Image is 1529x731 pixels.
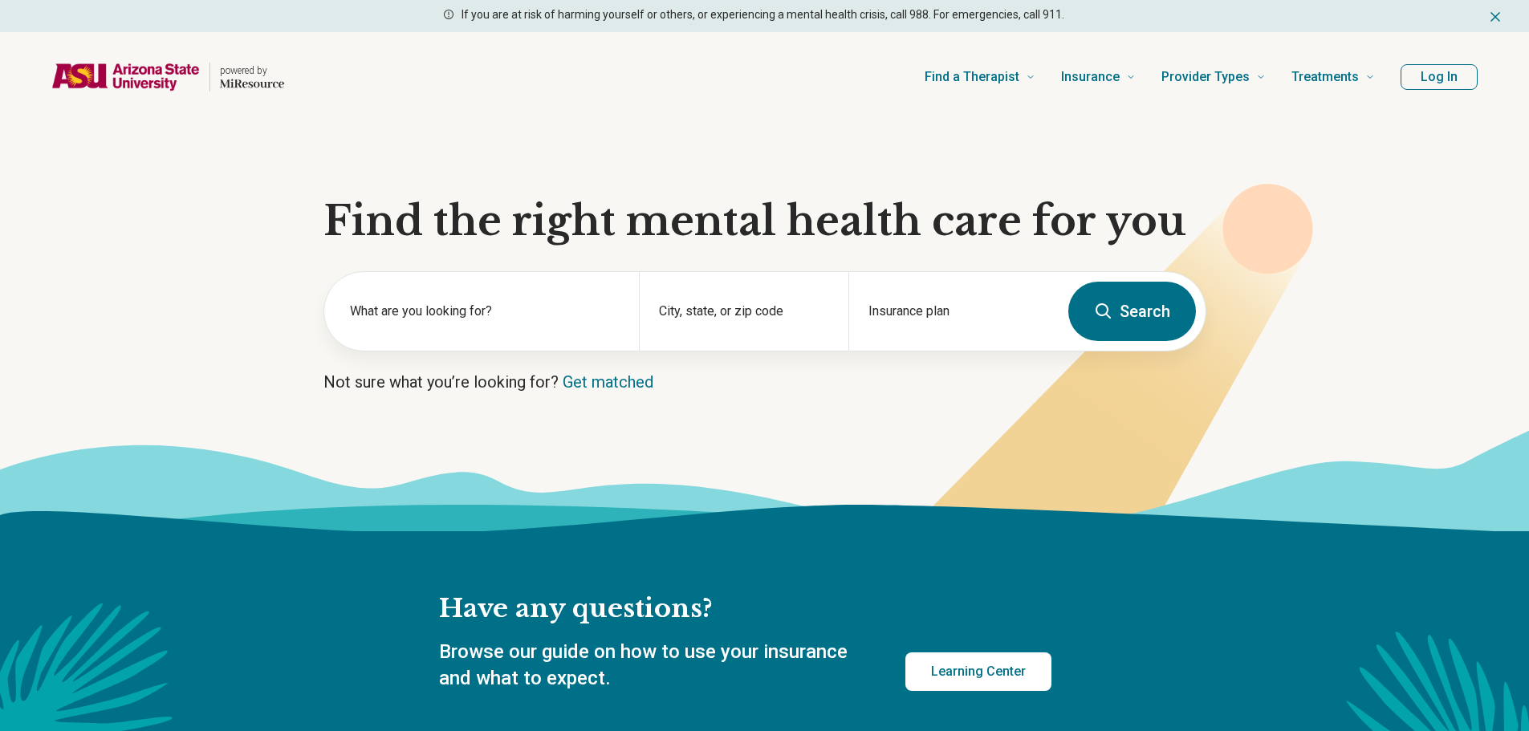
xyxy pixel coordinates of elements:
button: Search [1068,282,1196,341]
a: Treatments [1291,45,1375,109]
a: Insurance [1061,45,1136,109]
a: Provider Types [1161,45,1266,109]
p: If you are at risk of harming yourself or others, or experiencing a mental health crisis, call 98... [462,6,1064,23]
button: Log In [1401,64,1478,90]
a: Get matched [563,372,653,392]
a: Find a Therapist [925,45,1035,109]
span: Treatments [1291,66,1359,88]
h1: Find the right mental health care for you [323,197,1206,246]
label: What are you looking for? [350,302,620,321]
a: Home page [51,51,284,103]
p: powered by [220,64,284,77]
span: Find a Therapist [925,66,1019,88]
button: Dismiss [1487,6,1503,26]
span: Provider Types [1161,66,1250,88]
h2: Have any questions? [439,592,1051,626]
p: Browse our guide on how to use your insurance and what to expect. [439,639,867,692]
p: Not sure what you’re looking for? [323,371,1206,393]
a: Learning Center [905,652,1051,691]
span: Insurance [1061,66,1120,88]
